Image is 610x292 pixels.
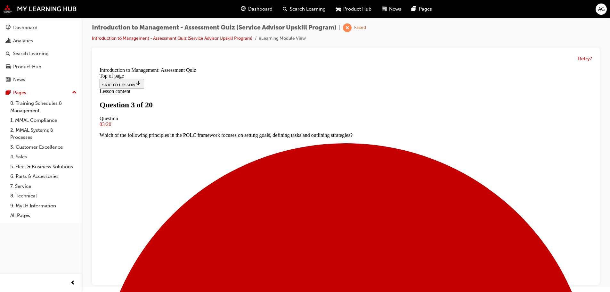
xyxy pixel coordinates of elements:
[92,36,252,41] a: Introduction to Management - Assessment Quiz (Service Advisor Upskill Program)
[6,51,10,57] span: search-icon
[236,3,278,16] a: guage-iconDashboard
[3,14,47,24] button: SKIP TO LESSON
[6,25,11,31] span: guage-icon
[278,3,331,16] a: search-iconSearch Learning
[8,152,79,162] a: 4. Sales
[72,88,77,97] span: up-icon
[596,4,607,15] button: AG
[331,3,377,16] a: car-iconProduct Hub
[248,5,272,13] span: Dashboard
[8,162,79,172] a: 5. Fleet & Business Solutions
[8,211,79,221] a: All Pages
[3,5,77,13] img: mmal
[283,5,287,13] span: search-icon
[8,115,79,125] a: 1. MMAL Compliance
[3,87,79,99] button: Pages
[3,36,495,45] h1: Question 3 of 20
[3,61,79,73] a: Product Hub
[8,98,79,115] a: 0. Training Schedules & Management
[13,24,37,31] div: Dashboard
[92,24,337,31] span: Introduction to Management - Assessment Quiz (Service Advisor Upskill Program)
[8,201,79,211] a: 9. MyLH Information
[8,181,79,191] a: 7. Service
[3,51,495,57] div: Question
[241,5,246,13] span: guage-icon
[3,74,79,86] a: News
[598,5,605,13] span: AG
[343,23,352,32] span: learningRecordVerb_FAIL-icon
[3,24,33,29] span: Lesson content
[354,25,366,31] div: Failed
[339,24,340,31] span: |
[8,125,79,142] a: 2. MMAL Systems & Processes
[6,90,11,96] span: pages-icon
[3,21,79,87] button: DashboardAnalyticsSearch LearningProduct HubNews
[389,5,401,13] span: News
[8,171,79,181] a: 6. Parts & Accessories
[3,35,79,47] a: Analytics
[3,8,495,14] div: Top of page
[13,50,49,57] div: Search Learning
[13,89,26,96] div: Pages
[13,63,41,71] div: Product Hub
[3,68,495,73] p: Which of the following principles in the POLC framework focuses on setting goals, defining tasks ...
[5,18,45,22] span: SKIP TO LESSON
[6,77,11,83] span: news-icon
[8,142,79,152] a: 3. Customer Excellence
[6,64,11,70] span: car-icon
[411,5,416,13] span: pages-icon
[377,3,406,16] a: news-iconNews
[6,38,11,44] span: chart-icon
[406,3,437,16] a: pages-iconPages
[70,279,75,287] span: prev-icon
[259,35,306,42] li: eLearning Module View
[382,5,386,13] span: news-icon
[419,5,432,13] span: Pages
[343,5,371,13] span: Product Hub
[13,76,25,83] div: News
[290,5,326,13] span: Search Learning
[3,22,79,34] a: Dashboard
[578,55,592,63] button: Retry?
[3,3,495,8] div: Introduction to Management: Assessment Quiz
[3,48,79,60] a: Search Learning
[336,5,341,13] span: car-icon
[13,37,33,45] div: Analytics
[8,191,79,201] a: 8. Technical
[3,57,495,63] div: 03/20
